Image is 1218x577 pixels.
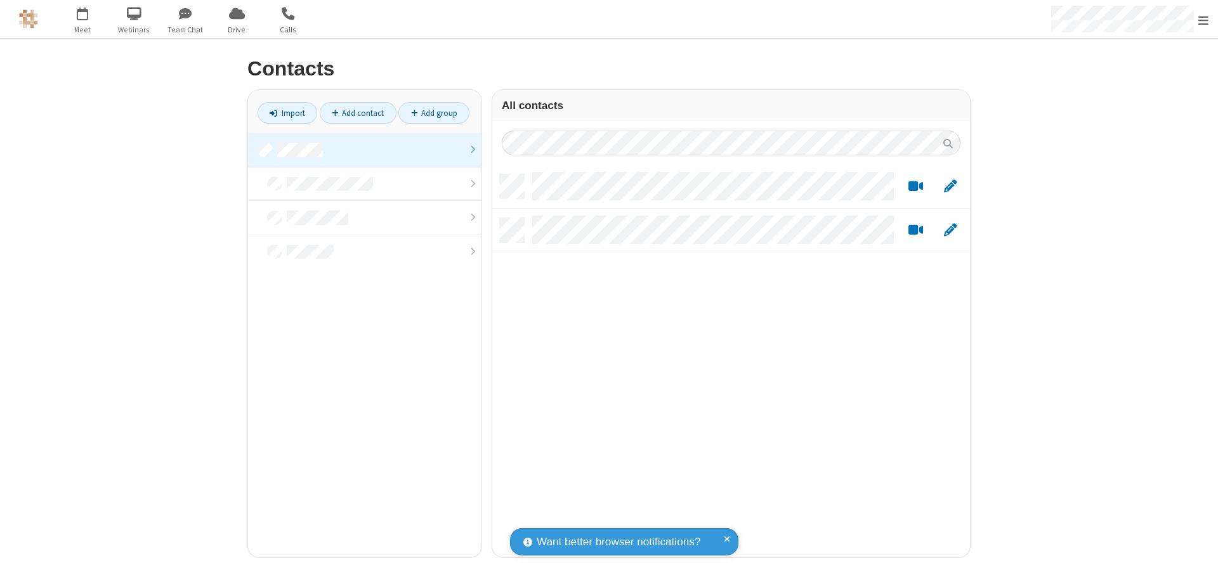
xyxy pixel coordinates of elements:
h2: Contacts [247,58,971,80]
div: grid [492,165,970,557]
a: Add group [398,102,469,124]
button: Start a video meeting [903,223,928,238]
span: Team Chat [162,24,209,36]
a: Add contact [320,102,396,124]
span: Webinars [110,24,158,36]
span: Calls [265,24,312,36]
button: Edit [938,179,962,195]
button: Edit [938,223,962,238]
span: Want better browser notifications? [537,534,700,550]
button: Start a video meeting [903,179,928,195]
h3: All contacts [502,100,960,112]
img: QA Selenium DO NOT DELETE OR CHANGE [19,10,38,29]
span: Meet [59,24,107,36]
a: Import [258,102,317,124]
iframe: Chat [1186,544,1208,568]
span: Drive [213,24,261,36]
